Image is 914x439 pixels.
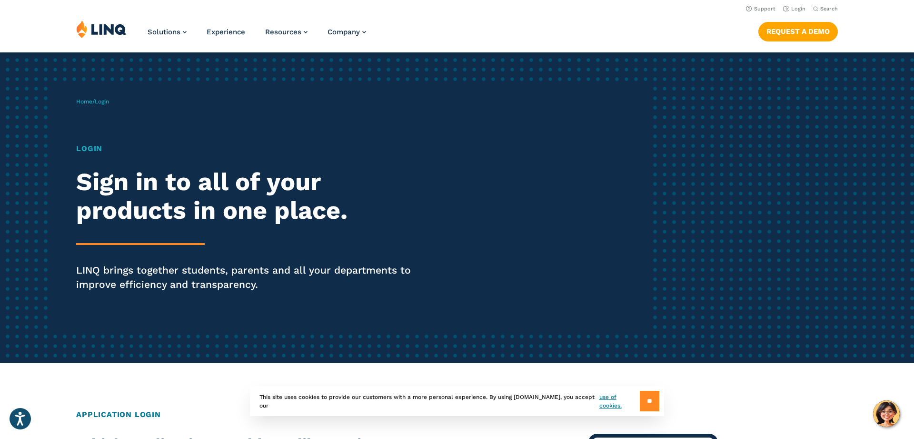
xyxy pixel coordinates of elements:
button: Hello, have a question? Let’s chat. [873,400,900,427]
span: Resources [265,28,301,36]
a: Request a Demo [758,22,838,41]
span: Login [95,98,109,105]
h1: Login [76,143,428,154]
span: Solutions [148,28,180,36]
span: Search [820,6,838,12]
a: Support [746,6,775,12]
a: Login [783,6,805,12]
a: Resources [265,28,308,36]
nav: Primary Navigation [148,20,366,51]
h2: Sign in to all of your products in one place. [76,168,428,225]
a: Company [328,28,366,36]
a: Experience [207,28,245,36]
span: / [76,98,109,105]
nav: Button Navigation [758,20,838,41]
div: This site uses cookies to provide our customers with a more personal experience. By using [DOMAIN... [250,386,664,416]
button: Open Search Bar [813,5,838,12]
a: use of cookies. [599,393,640,410]
span: Company [328,28,360,36]
p: LINQ brings together students, parents and all your departments to improve efficiency and transpa... [76,263,428,292]
a: Home [76,98,92,105]
a: Solutions [148,28,187,36]
img: LINQ | K‑12 Software [76,20,127,38]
